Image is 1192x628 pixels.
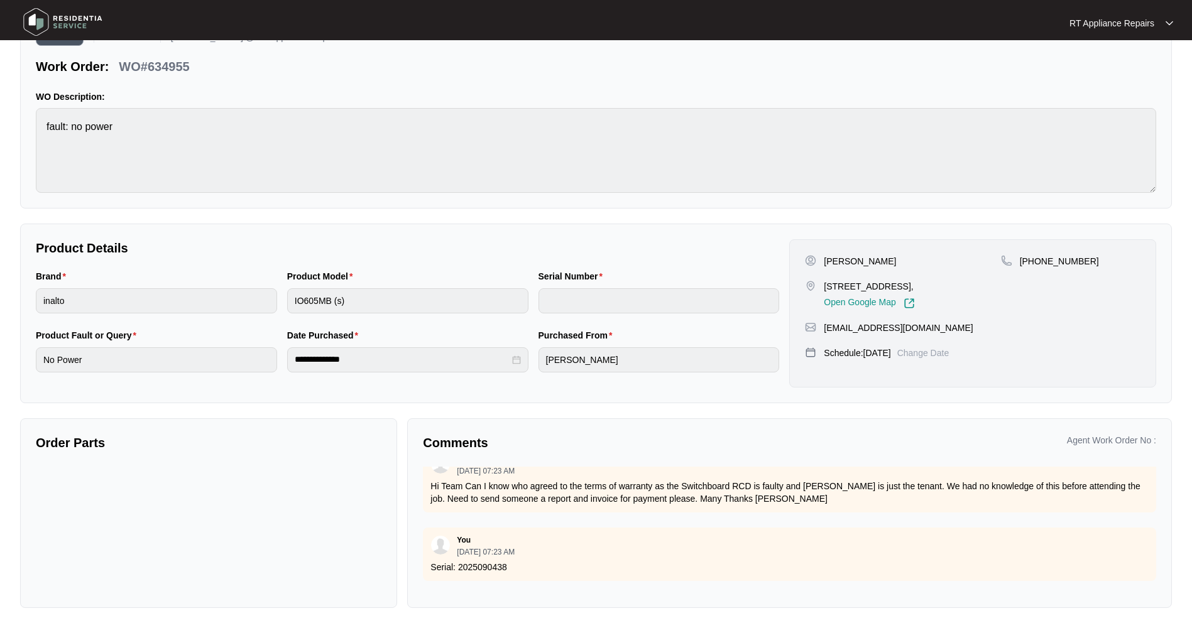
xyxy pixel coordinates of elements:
[1020,255,1099,268] p: [PHONE_NUMBER]
[897,347,949,359] p: Change Date
[36,329,141,342] label: Product Fault or Query
[1166,20,1173,26] img: dropdown arrow
[36,58,109,75] p: Work Order:
[423,434,780,452] p: Comments
[36,90,1156,103] p: WO Description:
[805,255,816,266] img: user-pin
[36,108,1156,193] textarea: fault: no power
[539,288,780,313] input: Serial Number
[539,329,618,342] label: Purchased From
[287,329,363,342] label: Date Purchased
[430,561,1149,573] p: Serial: 2025090438
[824,298,914,309] a: Open Google Map
[36,434,381,452] p: Order Parts
[457,535,471,545] p: You
[430,480,1149,505] p: Hi Team Can I know who agreed to the terms of warranty as the Switchboard RCD is faulty and [PERS...
[539,270,608,283] label: Serial Number
[1001,255,1012,266] img: map-pin
[805,347,816,358] img: map-pin
[287,270,358,283] label: Product Model
[119,58,189,75] p: WO#634955
[824,255,896,268] p: [PERSON_NAME]
[805,322,816,333] img: map-pin
[824,280,914,293] p: [STREET_ADDRESS],
[431,536,450,555] img: user.svg
[457,467,515,475] p: [DATE] 07:23 AM
[457,548,515,556] p: [DATE] 07:23 AM
[36,239,779,257] p: Product Details
[824,347,890,359] p: Schedule: [DATE]
[1067,434,1156,447] p: Agent Work Order No :
[904,298,915,309] img: Link-External
[805,280,816,291] img: map-pin
[36,288,277,313] input: Brand
[36,270,71,283] label: Brand
[287,288,528,313] input: Product Model
[36,347,277,372] input: Product Fault or Query
[295,353,510,366] input: Date Purchased
[1069,17,1154,30] p: RT Appliance Repairs
[824,322,973,334] p: [EMAIL_ADDRESS][DOMAIN_NAME]
[19,3,107,41] img: residentia service logo
[539,347,780,372] input: Purchased From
